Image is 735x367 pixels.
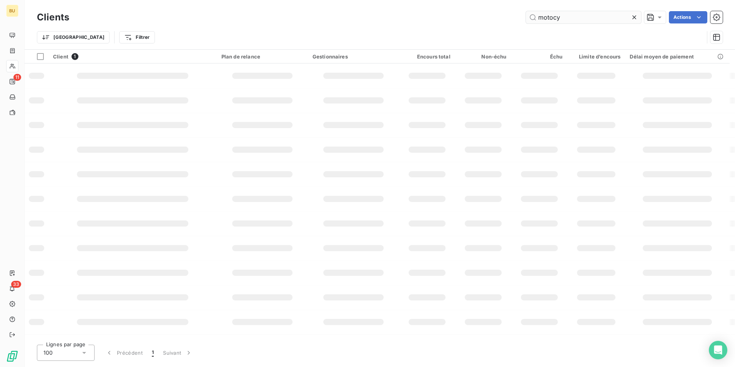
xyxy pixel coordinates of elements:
div: BU [6,5,18,17]
div: Encours total [404,53,451,60]
div: Limite d’encours [572,53,621,60]
button: [GEOGRAPHIC_DATA] [37,31,110,43]
div: Délai moyen de paiement [630,53,725,60]
span: 100 [43,349,53,357]
div: Plan de relance [221,53,303,60]
button: Précédent [101,345,147,361]
span: 1 [152,349,154,357]
h3: Clients [37,10,69,24]
div: Open Intercom Messenger [709,341,727,359]
button: Actions [669,11,707,23]
span: 1 [72,53,78,60]
div: Échu [516,53,563,60]
div: Gestionnaires [313,53,394,60]
div: Non-échu [460,53,507,60]
span: 33 [11,281,21,288]
img: Logo LeanPay [6,350,18,362]
span: Client [53,53,68,60]
button: Suivant [158,345,197,361]
input: Rechercher [526,11,641,23]
span: 11 [13,74,21,81]
button: Filtrer [119,31,155,43]
button: 1 [147,345,158,361]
